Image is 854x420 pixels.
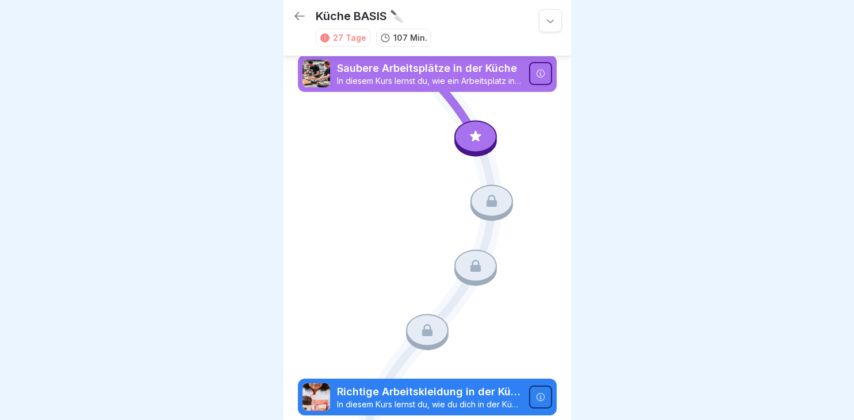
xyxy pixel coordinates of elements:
[393,32,427,44] p: 107 Min.
[302,383,330,411] img: z1gxybulsott87c7gxmr5x83.png
[337,399,522,410] p: In diesem Kurs lernst du, wie du dich in der Küche angemessen kleidest und schützt.
[337,76,522,86] p: In diesem Kurs lernst du, wie ein Arbeitsplatz in der Küche aussehen sollte und welche Fehler ver...
[337,61,522,76] p: Saubere Arbeitsplätze in der Küche
[302,60,330,87] img: t4k1s3c8kfftykwj7okmtzoy.png
[333,32,366,44] div: 27 Tage
[337,384,522,399] p: Richtige Arbeitskleidung in der Küche
[316,9,404,23] p: Küche BASIS 🔪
